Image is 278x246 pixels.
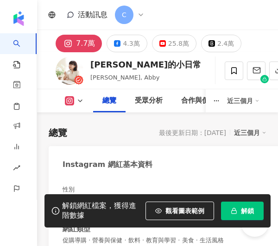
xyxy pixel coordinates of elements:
div: 解鎖網紅檔案，獲得進階數據 [62,201,141,221]
span: 活動訊息 [78,10,107,19]
div: 近三個月 [234,127,266,139]
button: 7.7萬 [56,35,102,52]
div: 近三個月 [227,93,259,108]
div: 4.3萬 [123,37,139,50]
div: Instagram 網紅基本資料 [63,160,152,170]
span: 解鎖 [241,207,254,215]
div: 總覽 [102,95,116,106]
div: 網紅類型 [63,224,90,234]
button: 解鎖 [221,202,264,220]
div: 2.4萬 [217,37,234,50]
div: 最後更新日期：[DATE] [159,129,226,136]
span: [PERSON_NAME], Abby [90,74,159,81]
img: KOL Avatar [56,57,83,85]
div: 受眾分析 [135,95,163,106]
div: 7.7萬 [76,37,95,50]
div: 總覽 [49,126,67,139]
div: 25.8萬 [168,37,189,50]
button: 25.8萬 [152,35,196,52]
span: 觀看圖表範例 [165,207,204,215]
div: 合作與價值 [181,95,216,106]
button: 4.3萬 [107,35,147,52]
a: search [13,33,32,69]
img: logo icon [11,11,26,26]
button: 觀看圖表範例 [145,202,214,220]
div: 性別 [63,185,75,194]
div: [PERSON_NAME]的小日常 [90,59,201,70]
button: 2.4萬 [201,35,241,52]
span: C [122,10,126,20]
span: rise [13,159,20,179]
